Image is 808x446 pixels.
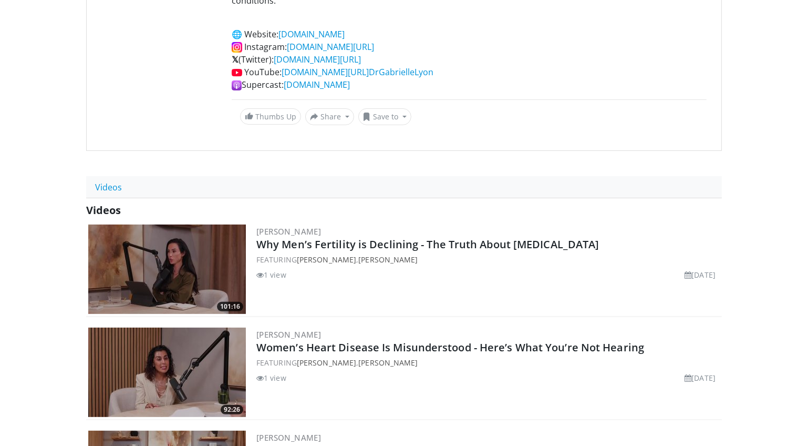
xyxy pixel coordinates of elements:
[297,255,356,265] a: [PERSON_NAME]
[256,340,644,354] a: Women’s Heart Disease Is Misunderstood - Here’s What You’re Not Hearing
[305,108,354,125] button: Share
[232,54,239,65] strong: 𝕏
[221,405,243,414] span: 92:26
[86,176,131,198] a: Videos
[88,328,246,417] a: 92:26
[232,28,707,91] p: 🌐 Website: Instagram: (Twitter): YouTube: Supercast:
[88,328,246,417] img: d64b7dfb-10ce-4eea-ae67-a1611b450e97.300x170_q85_crop-smart_upscale.jpg
[88,225,246,314] img: b3c0c2d4-cdd0-4ae3-a315-f2e73b53a65e.300x170_q85_crop-smart_upscale.jpg
[685,372,716,383] li: [DATE]
[287,41,374,53] a: [DOMAIN_NAME][URL]
[88,225,246,314] a: 101:16
[86,203,121,217] span: Videos
[284,79,350,90] a: [DOMAIN_NAME]
[256,372,286,383] li: 1 view
[358,255,418,265] a: [PERSON_NAME]
[256,254,720,265] div: FEATURING ,
[297,358,356,368] a: [PERSON_NAME]
[256,357,720,368] div: FEATURING ,
[358,108,412,125] button: Save to
[217,302,243,311] span: 101:16
[256,329,321,340] a: [PERSON_NAME]
[358,358,418,368] a: [PERSON_NAME]
[274,54,361,65] a: [DOMAIN_NAME][URL]
[278,28,345,40] a: [DOMAIN_NAME]
[685,269,716,280] li: [DATE]
[240,108,301,125] a: Thumbs Up
[256,237,599,251] a: Why Men’s Fertility is Declining - The Truth About [MEDICAL_DATA]
[256,269,286,280] li: 1 view
[282,66,433,78] a: [DOMAIN_NAME][URL]DrGabrielleLyon
[256,432,321,443] a: [PERSON_NAME]
[256,226,321,237] a: [PERSON_NAME]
